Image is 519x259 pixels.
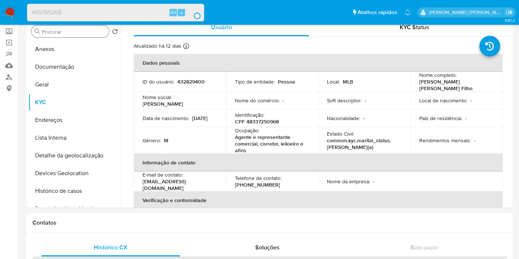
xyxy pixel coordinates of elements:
[327,130,355,137] p: Estado Civil :
[28,93,121,111] button: KYC
[278,78,295,85] p: Pessoa
[28,40,121,58] button: Anexos
[400,23,430,31] span: KYC Status
[134,42,181,50] p: Atualizado há 12 dias
[143,94,172,100] p: Nome social :
[134,54,503,72] th: Dados pessoais
[235,78,275,85] p: Tipo de entidade :
[28,129,121,147] button: Lista Interna
[134,191,503,209] th: Verificação e conformidade
[235,118,279,125] p: CPF 48337250968
[42,28,106,35] input: Procurar
[28,200,121,218] button: Restrições Novo Mundo
[28,147,121,164] button: Detalhe da geolocalização
[470,97,472,104] p: -
[143,171,183,178] p: E-mail de contato :
[28,164,121,182] button: Devices Geolocation
[419,137,471,144] p: Rendimentos mensais :
[283,97,284,104] p: -
[112,28,118,37] button: Retornar ao pedido padrão
[28,182,121,200] button: Histórico de casos
[235,97,280,104] p: Nome do comércio :
[27,8,204,17] input: Pesquise usuários ou casos...
[343,78,354,85] p: MLB
[327,115,361,122] p: Nacionalidade :
[235,127,259,134] p: Ocupação :
[186,7,201,18] button: search-icon
[255,243,280,252] span: Soluções
[506,8,513,16] a: Sair
[474,137,475,144] p: -
[327,78,340,85] p: Local :
[28,76,121,93] button: Geral
[363,115,365,122] p: -
[235,134,307,154] p: Agente e representante comercial, corretor, leiloeiro e afins
[143,115,189,122] p: Data de nascimento :
[235,175,281,181] p: Telefone de contato :
[143,100,183,107] p: [PERSON_NAME]
[134,154,503,171] th: Informação de contato
[28,111,121,129] button: Endereços
[358,8,397,16] span: Atalhos rápidos
[235,112,264,118] p: Identificação :
[211,23,232,31] span: Usuário
[34,28,40,34] button: Procurar
[143,137,161,144] p: Gênero :
[28,58,121,76] button: Documentação
[365,97,366,104] p: -
[404,9,411,16] a: Notificações
[327,97,362,104] p: Soft descriptor :
[180,9,182,16] span: s
[505,17,515,23] span: 3.161.2
[419,78,491,92] p: [PERSON_NAME] [PERSON_NAME] Filho
[164,137,168,144] p: M
[94,243,128,252] span: Histórico CX
[410,243,438,252] span: Bate-papo
[143,78,174,85] p: ID do usuário :
[419,72,457,78] p: Nome completo :
[170,9,176,16] span: Alt
[419,97,467,104] p: Local de nascimento :
[235,181,280,188] p: [PHONE_NUMBER]
[327,137,399,150] p: common.kyc.marital_status.[PERSON_NAME](a)
[33,219,507,226] h1: Contatos
[419,115,462,122] p: País de residência :
[429,9,503,16] p: leticia.merlin@mercadolivre.com
[327,178,371,185] p: Nome da empresa :
[373,178,375,185] p: -
[465,115,467,122] p: -
[192,115,208,122] p: [DATE]
[177,78,205,85] p: 432829400
[143,178,214,191] p: [EMAIL_ADDRESS][DOMAIN_NAME]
